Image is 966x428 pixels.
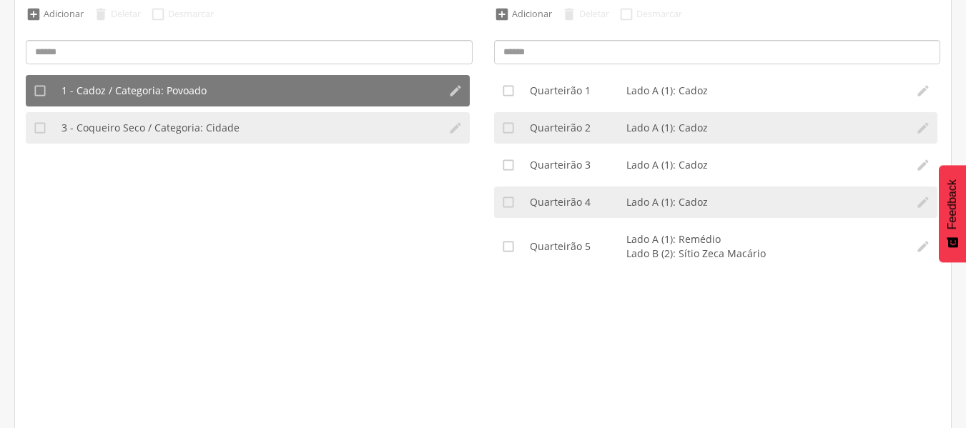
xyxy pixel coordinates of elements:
[501,158,516,172] i: 
[501,84,516,98] i: 
[61,84,207,98] span: 1 - Cadoz / Categoria: Povoado
[916,121,930,135] i: 
[916,84,930,98] i: 
[530,158,626,172] div: Quarteirão 3
[111,8,141,20] div: Deletar
[61,121,240,135] span: 3 - Coqueiro Seco / Categoria: Cidade
[916,158,930,172] i: 
[44,8,84,20] div: Adicionar
[626,121,902,135] li: Lado A (1): Cadoz
[494,6,510,22] div: 
[501,239,516,254] i: 
[33,121,47,135] i: 
[561,6,577,22] div: 
[501,121,516,135] i: 
[946,179,959,229] span: Feedback
[33,84,47,98] i: 
[530,84,626,98] div: Quarteirão 1
[501,195,516,209] i: 
[626,158,902,172] li: Lado A (1): Cadoz
[916,195,930,209] i: 
[626,232,902,247] li: Lado A (1): Remédio
[168,8,214,20] div: Desmarcar
[530,239,626,254] div: Quarteirão 5
[579,8,609,20] div: Deletar
[530,195,626,209] div: Quarteirão 4
[448,84,463,98] i: 
[93,6,109,22] div: 
[26,6,41,22] div: 
[939,165,966,262] button: Feedback - Mostrar pesquisa
[150,6,166,22] div: 
[636,8,682,20] div: Desmarcar
[626,195,902,209] li: Lado A (1): Cadoz
[626,84,902,98] li: Lado A (1): Cadoz
[530,121,626,135] div: Quarteirão 2
[916,239,930,254] i: 
[626,247,902,261] li: Lado B (2): Sítio Zeca Macário
[448,121,463,135] i: 
[618,6,634,22] div: 
[512,8,552,20] div: Adicionar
